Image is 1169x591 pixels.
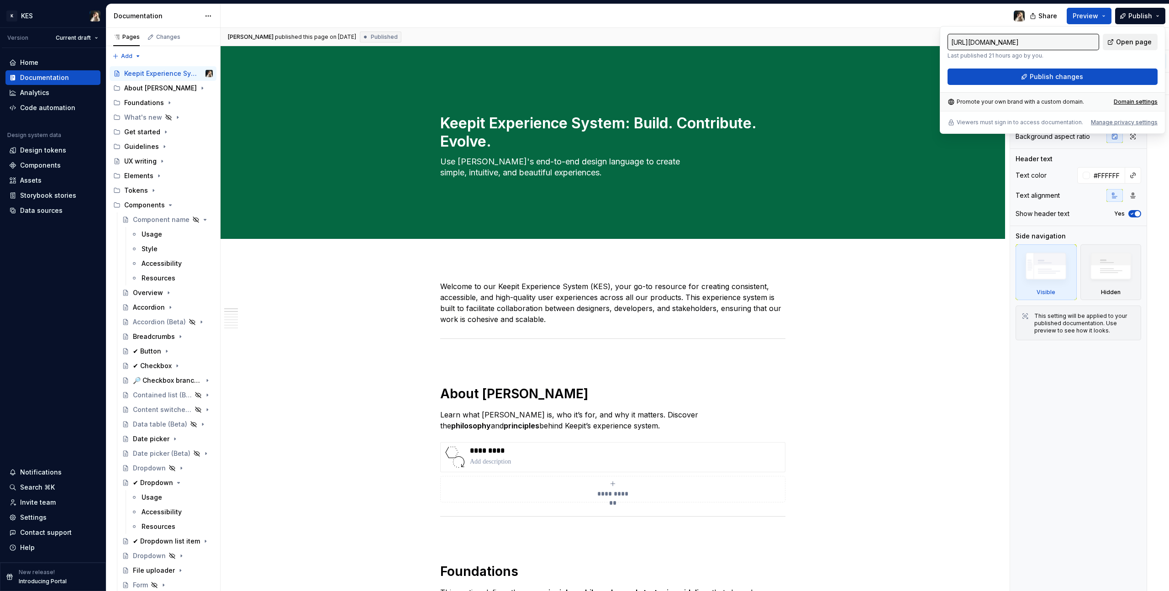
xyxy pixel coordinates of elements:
div: ✔ Dropdown [133,478,173,487]
a: File uploader [118,563,216,578]
a: Usage [127,227,216,242]
div: Contained list (Beta) [133,390,192,400]
div: Header text [1016,154,1053,164]
a: Content switcher (Beta) [118,402,216,417]
span: Share [1038,11,1057,21]
div: Foundations [110,95,216,110]
div: Accessibility [142,507,182,517]
div: ✔ Button [133,347,161,356]
a: Accordion [118,300,216,315]
div: Text alignment [1016,191,1060,200]
div: Design system data [7,132,61,139]
a: Code automation [5,100,100,115]
a: Data table (Beta) [118,417,216,432]
div: 🔎 Checkbox branch node [133,376,202,385]
div: Usage [142,493,162,502]
div: Tokens [124,186,148,195]
img: Katarzyna Tomżyńska [205,70,213,77]
a: Open page [1103,34,1158,50]
span: Publish changes [1030,72,1083,81]
div: Side navigation [1016,232,1066,241]
div: Date picker [133,434,169,443]
div: Visible [1016,244,1077,300]
div: File uploader [133,566,175,575]
p: Introducing Portal [19,578,67,585]
div: Dropdown [133,551,166,560]
div: Components [110,198,216,212]
div: Get started [110,125,216,139]
div: Accordion (Beta) [133,317,186,327]
div: ✔ Dropdown list item [133,537,200,546]
a: Data sources [5,203,100,218]
a: Style [127,242,216,256]
button: KKESKatarzyna Tomżyńska [2,6,104,26]
div: Form [133,580,148,590]
div: Elements [110,169,216,183]
button: Contact support [5,525,100,540]
div: Resources [142,274,175,283]
div: This setting will be applied to your published documentation. Use preview to see how it looks. [1034,312,1135,334]
button: Manage privacy settings [1091,119,1158,126]
a: Keepit Experience System: Build. Contribute. Evolve.Katarzyna Tomżyńska [110,66,216,81]
p: Viewers must sign in to access documentation. [957,119,1083,126]
div: Assets [20,176,42,185]
div: Component name [133,215,190,224]
div: Accessibility [142,259,182,268]
p: Welcome to our Keepit Experience System (KES), your go-to resource for creating consistent, acces... [440,281,785,325]
a: Invite team [5,495,100,510]
div: Guidelines [110,139,216,154]
img: 242870c0-3577-49a9-9eb3-c4a9e8180199.svg [444,446,466,468]
div: Code automation [20,103,75,112]
div: Pages [113,33,140,41]
div: Guidelines [124,142,159,151]
button: Publish changes [948,69,1158,85]
div: Visible [1037,289,1055,296]
img: Katarzyna Tomżyńska [1014,11,1025,21]
div: Foundations [124,98,164,107]
div: Documentation [114,11,200,21]
div: Design tokens [20,146,66,155]
a: Resources [127,271,216,285]
div: Dropdown [133,464,166,473]
div: Search ⌘K [20,483,55,492]
button: Notifications [5,465,100,480]
button: Preview [1067,8,1111,24]
div: published this page on [DATE] [275,33,356,41]
div: Components [124,201,165,210]
div: Tokens [110,183,216,198]
a: Breadcrumbs [118,329,216,344]
div: Promote your own brand with a custom domain. [948,98,1084,106]
div: What's new [110,110,216,125]
div: Data sources [20,206,63,215]
div: Hidden [1101,289,1121,296]
button: Search ⌘K [5,480,100,495]
div: About [PERSON_NAME] [124,84,197,93]
button: Share [1025,8,1063,24]
a: Design tokens [5,143,100,158]
a: ✔ Dropdown [118,475,216,490]
a: Components [5,158,100,173]
div: K [6,11,17,21]
div: Text color [1016,171,1047,180]
a: Dropdown [118,549,216,563]
div: Accordion [133,303,165,312]
button: Current draft [52,32,102,44]
div: Storybook stories [20,191,76,200]
h1: About [PERSON_NAME] [440,385,785,402]
a: Accessibility [127,505,216,519]
a: Overview [118,285,216,300]
strong: principles [504,421,539,430]
div: Domain settings [1114,98,1158,106]
div: Elements [124,171,153,180]
div: About [PERSON_NAME] [110,81,216,95]
div: Help [20,543,35,552]
p: New release! [19,569,55,576]
div: KES [21,11,33,21]
div: What's new [124,113,162,122]
a: ✔ Button [118,344,216,359]
div: Settings [20,513,47,522]
strong: philosophy [451,421,491,430]
a: Storybook stories [5,188,100,203]
div: Notifications [20,468,62,477]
